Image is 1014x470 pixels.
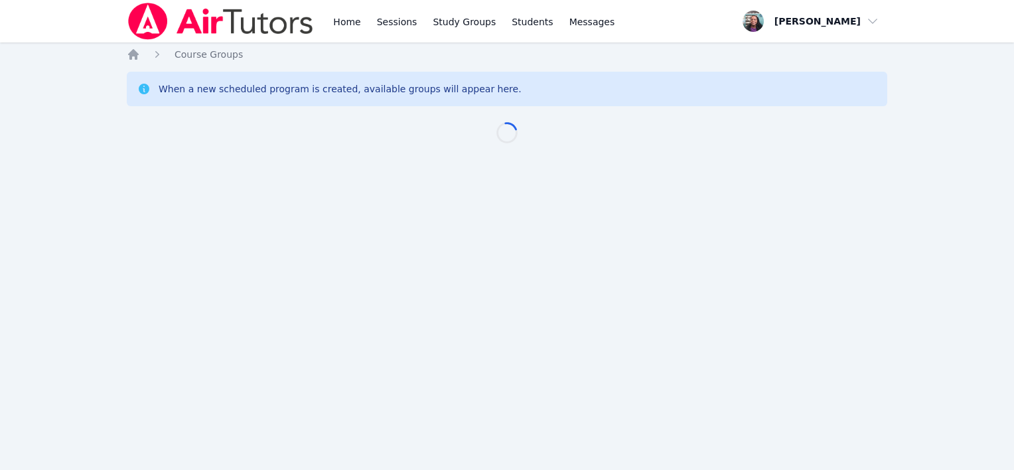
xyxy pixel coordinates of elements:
a: Course Groups [175,48,243,61]
span: Messages [569,15,615,29]
div: When a new scheduled program is created, available groups will appear here. [159,82,522,96]
span: Course Groups [175,49,243,60]
img: Air Tutors [127,3,315,40]
nav: Breadcrumb [127,48,887,61]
